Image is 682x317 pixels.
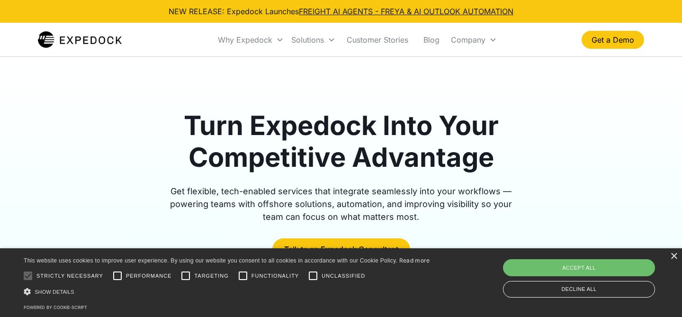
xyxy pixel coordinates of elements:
a: Customer Stories [339,24,416,56]
img: Expedock Logo [38,30,122,49]
span: Show details [35,289,74,295]
div: Why Expedock [218,35,272,45]
span: Functionality [251,272,299,280]
div: Accept all [503,259,655,276]
a: home [38,30,122,49]
span: Unclassified [322,272,365,280]
div: Close [670,253,677,260]
a: Blog [416,24,447,56]
span: Targeting [194,272,228,280]
div: NEW RELEASE: Expedock Launches [169,6,513,17]
a: Talk to an Expedock Consultant [272,238,410,260]
span: This website uses cookies to improve user experience. By using our website you consent to all coo... [24,257,397,264]
div: Show details [24,287,430,297]
a: FREIGHT AI AGENTS - FREYA & AI OUTLOOK AUTOMATION [299,7,513,16]
div: Company [451,35,485,45]
span: Strictly necessary [36,272,103,280]
iframe: Chat Widget [635,272,682,317]
div: Decline all [503,281,655,298]
a: Get a Demo [582,31,644,49]
div: Get flexible, tech-enabled services that integrate seamlessly into your workflows — powering team... [159,185,523,223]
a: Powered by cookie-script [24,305,87,310]
div: Why Expedock [214,24,287,56]
span: Performance [126,272,172,280]
div: Company [447,24,501,56]
div: Solutions [287,24,339,56]
h1: Turn Expedock Into Your Competitive Advantage [159,110,523,173]
div: Solutions [291,35,324,45]
a: Read more [399,257,430,264]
